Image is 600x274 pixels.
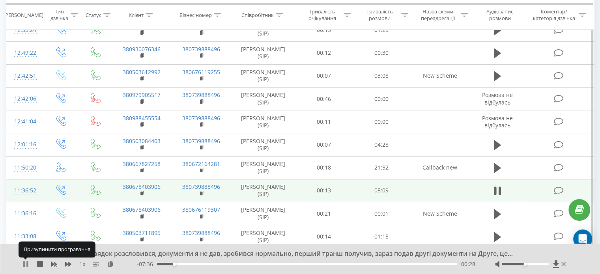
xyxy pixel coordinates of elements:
[295,179,353,202] td: 00:13
[523,263,527,266] div: Accessibility label
[353,19,410,41] td: 01:29
[123,160,161,168] a: 380667827258
[173,263,176,266] div: Accessibility label
[295,133,353,156] td: 00:07
[123,114,161,122] a: 380988455554
[295,64,353,87] td: 00:07
[410,202,469,225] td: New Scheme
[14,229,35,244] div: 11:33:08
[50,8,68,22] div: Тип дзвінка
[182,160,220,168] a: 380672164281
[353,88,410,110] td: 00:00
[129,11,144,18] div: Клієнт
[19,242,95,257] div: Призупинити програвання
[123,91,161,99] a: 380979905517
[231,110,295,133] td: [PERSON_NAME] (SIP)
[461,260,475,268] span: 00:28
[14,183,35,198] div: 11:36:52
[14,22,35,38] div: 12:53:24
[123,137,161,145] a: 380503084403
[123,45,161,53] a: 380930076346
[231,156,295,179] td: [PERSON_NAME] (SIP)
[531,8,577,22] div: Коментар/категорія дзвінка
[303,8,342,22] div: Тривалість очікування
[123,22,161,30] a: 380938336797
[353,225,410,248] td: 01:15
[482,114,513,129] span: Розмова не відбулась
[241,11,274,18] div: Співробітник
[182,137,220,145] a: 380739888496
[123,229,161,237] a: 380503711895
[353,64,410,87] td: 03:08
[14,114,35,129] div: 12:41:04
[231,19,295,41] td: [PERSON_NAME] (SIP)
[137,260,157,268] span: - 07:36
[295,156,353,179] td: 00:18
[353,156,410,179] td: 21:52
[14,68,35,84] div: 12:42:51
[123,68,161,76] a: 380503612992
[231,133,295,156] td: [PERSON_NAME] (SIP)
[14,137,35,152] div: 12:01:16
[417,8,459,22] div: Назва схеми переадресації
[295,110,353,133] td: 00:11
[295,202,353,225] td: 00:21
[231,202,295,225] td: [PERSON_NAME] (SIP)
[182,22,220,30] a: 380739888496
[477,8,523,22] div: Аудіозапис розмови
[14,206,35,221] div: 11:36:16
[77,250,513,258] div: Порядок розсловився, документи я не дав, зробився нормально, перший транш получив, зараз подав др...
[231,41,295,64] td: [PERSON_NAME] (SIP)
[353,202,410,225] td: 00:01
[182,206,220,213] a: 380676119307
[14,160,35,175] div: 11:50:20
[410,156,469,179] td: Callback new
[353,41,410,64] td: 00:30
[482,91,513,106] span: Розмова не відбулась
[182,114,220,122] a: 380739888496
[182,45,220,53] a: 380739888496
[360,8,399,22] div: Тривалість розмови
[14,45,35,61] div: 12:49:22
[353,133,410,156] td: 04:28
[410,64,469,87] td: New Scheme
[182,91,220,99] a: 380739888496
[295,41,353,64] td: 00:12
[295,225,353,248] td: 00:14
[353,179,410,202] td: 08:09
[179,11,212,18] div: Бізнес номер
[182,183,220,190] a: 380739888496
[573,229,592,248] div: Open Intercom Messenger
[295,19,353,41] td: 00:13
[231,64,295,87] td: [PERSON_NAME] (SIP)
[295,88,353,110] td: 00:46
[182,68,220,76] a: 380676119255
[123,183,161,190] a: 380678403906
[231,88,295,110] td: [PERSON_NAME] (SIP)
[231,179,295,202] td: [PERSON_NAME] (SIP)
[231,225,295,248] td: [PERSON_NAME] (SIP)
[4,11,43,18] div: [PERSON_NAME]
[123,206,161,213] a: 380678403906
[86,11,101,18] div: Статус
[353,110,410,133] td: 00:00
[79,260,85,268] span: 1 x
[182,229,220,237] a: 380739888496
[14,91,35,106] div: 12:42:06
